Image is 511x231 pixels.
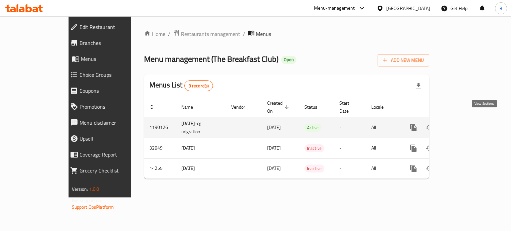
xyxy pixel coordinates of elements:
[383,56,424,64] span: Add New Menu
[80,87,149,95] span: Coupons
[181,30,240,38] span: Restaurants management
[144,52,278,66] span: Menu management ( The Breakfast Club )
[149,103,162,111] span: ID
[176,138,226,158] td: [DATE]
[422,120,437,136] button: Change Status
[181,103,202,111] span: Name
[144,30,165,38] a: Home
[304,145,324,152] span: Inactive
[80,39,149,47] span: Branches
[144,30,429,38] nav: breadcrumb
[65,163,154,178] a: Grocery Checklist
[184,80,213,91] div: Total records count
[334,138,366,158] td: -
[80,151,149,159] span: Coverage Report
[243,30,245,38] li: /
[267,123,281,132] span: [DATE]
[173,30,240,38] a: Restaurants management
[80,23,149,31] span: Edit Restaurant
[65,83,154,99] a: Coupons
[304,144,324,152] div: Inactive
[267,99,291,115] span: Created On
[65,35,154,51] a: Branches
[304,165,324,173] span: Inactive
[65,115,154,131] a: Menu disclaimer
[334,158,366,178] td: -
[89,185,99,193] span: 1.0.0
[185,83,213,89] span: 3 record(s)
[65,99,154,115] a: Promotions
[65,51,154,67] a: Menus
[400,97,475,117] th: Actions
[371,103,392,111] span: Locale
[422,140,437,156] button: Change Status
[256,30,271,38] span: Menus
[499,5,502,12] span: B
[80,119,149,127] span: Menu disclaimer
[81,55,149,63] span: Menus
[149,80,213,91] h2: Menus List
[65,131,154,147] a: Upsell
[281,56,296,64] div: Open
[65,19,154,35] a: Edit Restaurant
[144,117,176,138] td: 1190126
[72,185,88,193] span: Version:
[144,138,176,158] td: 32849
[411,78,426,94] div: Export file
[267,144,281,152] span: [DATE]
[65,67,154,83] a: Choice Groups
[378,54,429,66] button: Add New Menu
[366,158,400,178] td: All
[406,161,422,176] button: more
[314,4,355,12] div: Menu-management
[80,103,149,111] span: Promotions
[144,158,176,178] td: 14255
[366,138,400,158] td: All
[422,161,437,176] button: Change Status
[406,140,422,156] button: more
[80,135,149,143] span: Upsell
[72,196,102,205] span: Get support on:
[281,57,296,62] span: Open
[168,30,170,38] li: /
[267,164,281,173] span: [DATE]
[80,167,149,174] span: Grocery Checklist
[176,117,226,138] td: [DATE]-cg migration
[366,117,400,138] td: All
[304,103,326,111] span: Status
[304,124,321,132] span: Active
[231,103,254,111] span: Vendor
[80,71,149,79] span: Choice Groups
[144,97,475,179] table: enhanced table
[176,158,226,178] td: [DATE]
[406,120,422,136] button: more
[386,5,430,12] div: [GEOGRAPHIC_DATA]
[65,147,154,163] a: Coverage Report
[72,203,114,211] a: Support.OpsPlatform
[339,99,358,115] span: Start Date
[334,117,366,138] td: -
